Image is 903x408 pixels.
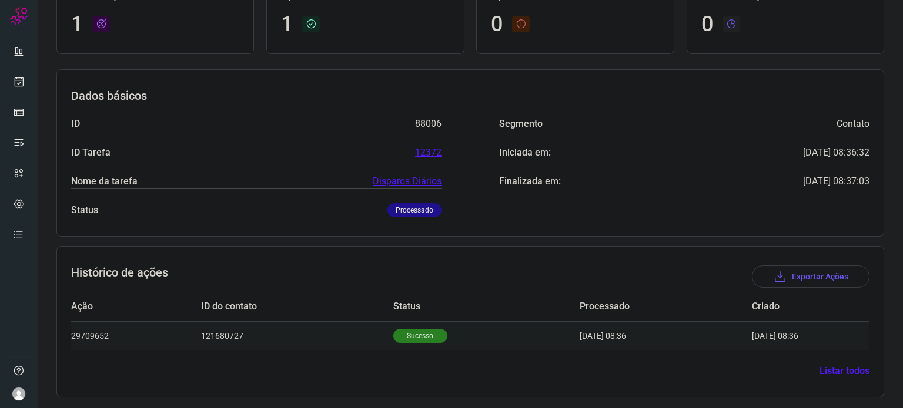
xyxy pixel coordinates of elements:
[837,117,869,131] p: Contato
[71,321,201,350] td: 29709652
[580,321,752,350] td: [DATE] 08:36
[499,117,543,131] p: Segmento
[71,174,138,188] p: Nome da tarefa
[12,387,26,401] img: avatar-user-boy.jpg
[580,292,752,321] td: Processado
[201,321,393,350] td: 121680727
[752,321,834,350] td: [DATE] 08:36
[10,7,28,25] img: Logo
[803,146,869,160] p: [DATE] 08:36:32
[71,292,201,321] td: Ação
[373,174,442,188] a: Disparos Diários
[752,265,869,288] button: Exportar Ações
[201,292,393,321] td: ID do contato
[71,203,98,217] p: Status
[393,292,580,321] td: Status
[803,174,869,188] p: [DATE] 08:37:03
[387,203,442,217] p: Processado
[71,265,168,288] h3: Histórico de ações
[281,12,293,37] h1: 1
[491,12,503,37] h1: 0
[820,364,869,378] a: Listar todos
[71,89,869,103] h3: Dados básicos
[415,146,442,160] a: 12372
[415,117,442,131] p: 88006
[71,146,111,160] p: ID Tarefa
[499,146,551,160] p: Iniciada em:
[752,292,834,321] td: Criado
[393,329,447,343] p: Sucesso
[499,174,561,188] p: Finalizada em:
[71,12,83,37] h1: 1
[701,12,713,37] h1: 0
[71,117,80,131] p: ID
